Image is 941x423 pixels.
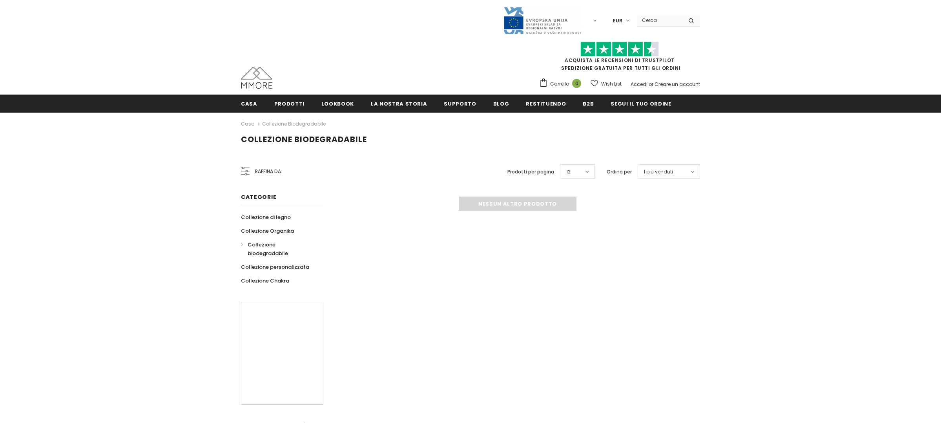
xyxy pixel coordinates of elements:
[241,100,257,108] span: Casa
[655,81,700,88] a: Creare un account
[631,81,647,88] a: Accedi
[607,168,632,176] label: Ordina per
[371,100,427,108] span: La nostra storia
[255,167,281,176] span: Raffina da
[274,95,305,112] a: Prodotti
[526,95,566,112] a: Restituendo
[550,80,569,88] span: Carrello
[526,100,566,108] span: Restituendo
[241,210,291,224] a: Collezione di legno
[241,134,367,145] span: Collezione biodegradabile
[241,95,257,112] a: Casa
[241,260,309,274] a: Collezione personalizzata
[583,95,594,112] a: B2B
[507,168,554,176] label: Prodotti per pagina
[241,277,289,284] span: Collezione Chakra
[583,100,594,108] span: B2B
[566,168,571,176] span: 12
[241,274,289,288] a: Collezione Chakra
[601,80,622,88] span: Wish List
[241,119,255,129] a: Casa
[611,100,671,108] span: Segui il tuo ordine
[637,15,682,26] input: Search Site
[241,193,276,201] span: Categorie
[611,95,671,112] a: Segui il tuo ordine
[444,95,476,112] a: supporto
[493,95,509,112] a: Blog
[444,100,476,108] span: supporto
[241,263,309,271] span: Collezione personalizzata
[321,95,354,112] a: Lookbook
[539,45,700,71] span: SPEDIZIONE GRATUITA PER TUTTI GLI ORDINI
[241,238,315,260] a: Collezione biodegradabile
[591,77,622,91] a: Wish List
[371,95,427,112] a: La nostra storia
[493,100,509,108] span: Blog
[613,17,622,25] span: EUR
[503,6,582,35] img: Javni Razpis
[241,213,291,221] span: Collezione di legno
[262,120,326,127] a: Collezione biodegradabile
[248,241,288,257] span: Collezione biodegradabile
[241,224,294,238] a: Collezione Organika
[580,42,659,57] img: Fidati di Pilot Stars
[241,67,272,89] img: Casi MMORE
[565,57,675,64] a: Acquista le recensioni di TrustPilot
[274,100,305,108] span: Prodotti
[572,79,581,88] span: 0
[649,81,653,88] span: or
[539,78,585,90] a: Carrello 0
[644,168,673,176] span: I più venduti
[321,100,354,108] span: Lookbook
[241,227,294,235] span: Collezione Organika
[503,17,582,24] a: Javni Razpis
